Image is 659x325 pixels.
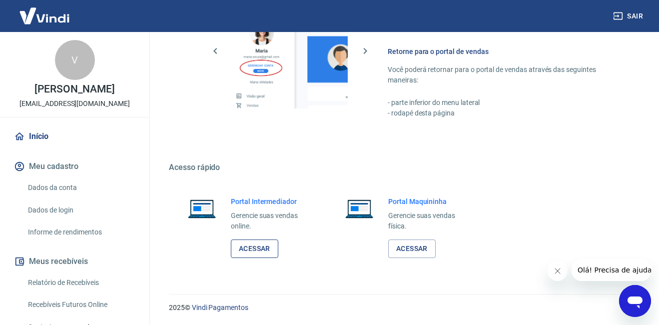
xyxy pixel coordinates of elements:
img: Imagem de um notebook aberto [338,196,380,220]
a: Vindi Pagamentos [192,303,248,311]
p: [EMAIL_ADDRESS][DOMAIN_NAME] [19,98,130,109]
p: Gerencie suas vendas física. [388,210,466,231]
h6: Retorne para o portal de vendas [388,46,611,56]
iframe: Botão para abrir a janela de mensagens [619,285,651,317]
button: Sair [611,7,647,25]
a: Acessar [231,239,278,258]
button: Meu cadastro [12,155,137,177]
img: Vindi [12,0,77,31]
p: - rodapé desta página [388,108,611,118]
h6: Portal Maquininha [388,196,466,206]
p: - parte inferior do menu lateral [388,97,611,108]
p: 2025 © [169,302,635,313]
a: Acessar [388,239,436,258]
iframe: Fechar mensagem [548,261,568,281]
iframe: Mensagem da empresa [572,259,651,281]
h5: Acesso rápido [169,162,635,172]
a: Dados da conta [24,177,137,198]
p: Gerencie suas vendas online. [231,210,308,231]
button: Meus recebíveis [12,250,137,272]
a: Dados de login [24,200,137,220]
a: Início [12,125,137,147]
img: Imagem de um notebook aberto [181,196,223,220]
p: [PERSON_NAME] [34,84,114,94]
h6: Portal Intermediador [231,196,308,206]
a: Relatório de Recebíveis [24,272,137,293]
span: Olá! Precisa de ajuda? [6,7,84,15]
a: Informe de rendimentos [24,222,137,242]
div: V [55,40,95,80]
a: Recebíveis Futuros Online [24,294,137,315]
p: Você poderá retornar para o portal de vendas através das seguintes maneiras: [388,64,611,85]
